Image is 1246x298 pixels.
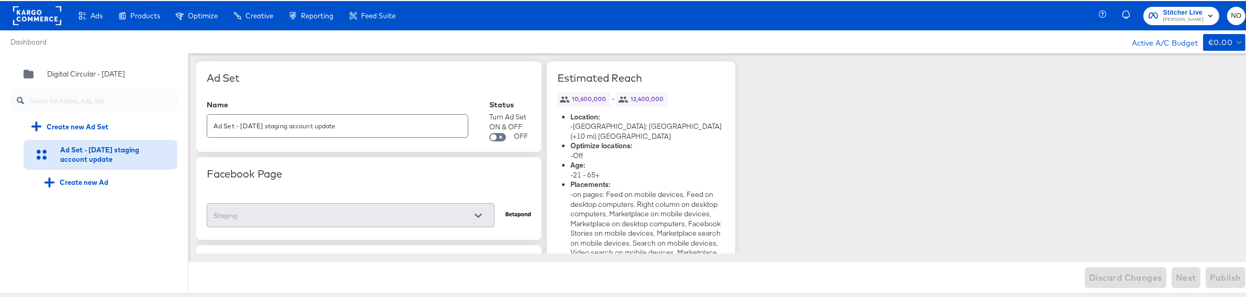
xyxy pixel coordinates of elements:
div: Ad Set [207,71,531,83]
div: Digital Circular - [DATE] [47,68,125,78]
strong: Placements: [570,179,610,188]
span: Products [130,10,160,19]
span: Feed Suite [361,10,396,19]
span: Creative [245,10,273,19]
strong: Optimize locations: [570,140,632,149]
div: OFF [514,130,528,140]
div: Active A/C Budget [1121,33,1198,49]
span: Stitcher Live [1163,6,1204,17]
span: 12,400,000 [626,94,668,103]
input: Search for Adsets, Ads, IDs [29,84,177,106]
div: Create new Ad [44,176,108,186]
div: Ad Set - [DATE] staging account update [60,144,149,163]
div: Name [207,100,468,108]
div: Digital Circular - [DATE] [10,63,177,83]
span: - [GEOGRAPHIC_DATA]: [GEOGRAPHIC_DATA] (+10 mi) [GEOGRAPHIC_DATA] [570,120,722,140]
a: Dashboard [10,37,47,45]
button: €0.00 [1203,33,1245,50]
div: Create new Ad [37,171,177,192]
strong: Age: [570,159,585,169]
span: Optimize [188,10,218,19]
strong: Location: [570,111,600,120]
div: €0.00 [1208,35,1232,48]
button: NO [1227,6,1245,24]
div: Create new Ad Set [24,115,177,136]
img: Staging [505,200,531,226]
span: 10,600,000 [568,94,610,103]
input: Select a Fanpage [211,208,474,220]
span: - Off [570,150,583,159]
span: NO [1231,9,1241,21]
span: - 21 - 65+ [570,169,600,179]
div: Ad Set - [DATE] staging account update [10,139,177,169]
span: Reporting [301,10,333,19]
div: Turn Ad Set ON & OFF [489,111,531,130]
div: Status [489,100,531,108]
span: [PERSON_NAME] [1163,15,1204,23]
div: Facebook Page [207,167,531,179]
div: Create new Ad Set [31,120,108,130]
span: Ads [91,10,103,19]
span: - [557,91,668,106]
button: Stitcher Live[PERSON_NAME] [1143,6,1219,24]
div: Estimated Reach [557,71,725,83]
